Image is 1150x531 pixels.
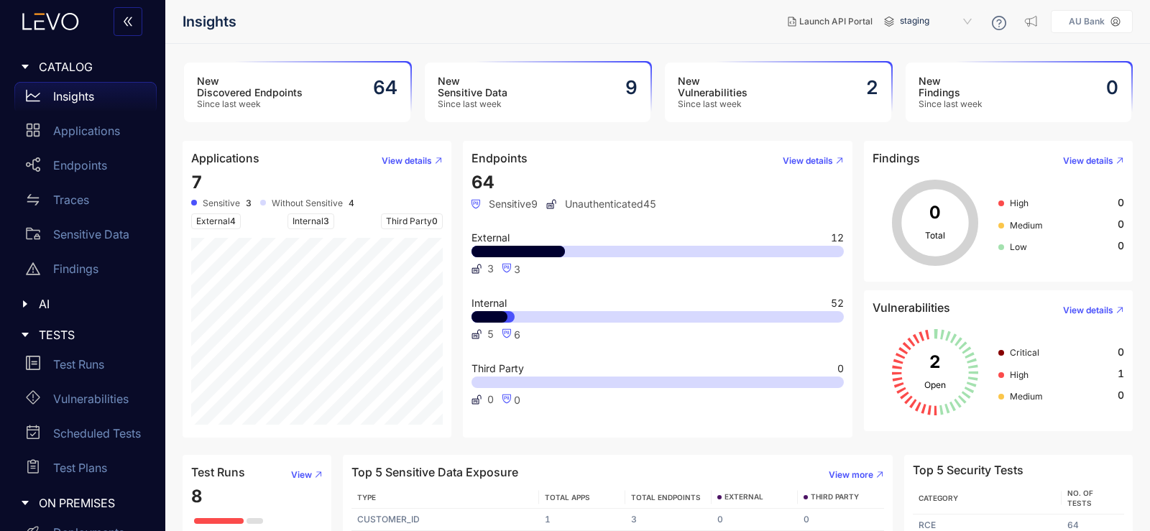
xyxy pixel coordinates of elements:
[919,494,958,502] span: Category
[724,493,763,502] span: EXTERNAL
[14,384,157,419] a: Vulnerabilities
[287,213,334,229] span: Internal
[1118,218,1124,230] span: 0
[53,90,94,103] p: Insights
[191,466,245,479] h4: Test Runs
[20,299,30,309] span: caret-right
[357,493,376,502] span: TYPE
[799,17,873,27] span: Launch API Portal
[471,198,538,210] span: Sensitive 9
[191,486,203,507] span: 8
[712,509,798,531] td: 0
[1118,389,1124,401] span: 0
[9,289,157,319] div: AI
[1010,391,1043,402] span: Medium
[53,392,129,405] p: Vulnerabilities
[900,10,975,33] span: staging
[919,99,983,109] span: Since last week
[678,75,747,98] h3: New Vulnerabilities
[53,159,107,172] p: Endpoints
[53,461,107,474] p: Test Plans
[230,216,236,226] span: 4
[349,198,354,208] b: 4
[203,198,240,208] span: Sensitive
[14,151,157,185] a: Endpoints
[323,216,329,226] span: 3
[9,488,157,518] div: ON PREMISES
[913,463,1023,476] h4: Top 5 Security Tests
[20,330,30,340] span: caret-right
[1069,17,1105,27] p: AU Bank
[471,152,528,165] h4: Endpoints
[829,470,873,480] span: View more
[53,427,141,440] p: Scheduled Tests
[487,263,494,274] span: 3
[39,297,145,310] span: AI
[514,263,520,275] span: 3
[14,350,157,384] a: Test Runs
[39,497,145,509] span: ON PREMISES
[370,149,443,172] button: View details
[1063,305,1113,315] span: View details
[1010,198,1029,208] span: High
[783,156,833,166] span: View details
[831,233,844,243] span: 12
[817,463,884,486] button: View more
[471,364,524,374] span: Third Party
[546,198,656,210] span: Unauthenticated 45
[1063,156,1113,166] span: View details
[471,298,507,308] span: Internal
[1106,77,1118,98] h2: 0
[26,262,40,276] span: warning
[1010,369,1029,380] span: High
[831,298,844,308] span: 52
[14,185,157,220] a: Traces
[14,453,157,488] a: Test Plans
[1010,347,1039,358] span: Critical
[14,82,157,116] a: Insights
[798,509,884,531] td: 0
[837,364,844,374] span: 0
[114,7,142,36] button: double-left
[351,509,539,531] td: CUSTOMER_ID
[53,228,129,241] p: Sensitive Data
[20,498,30,508] span: caret-right
[539,509,625,531] td: 1
[351,466,518,479] h4: Top 5 Sensitive Data Exposure
[1118,197,1124,208] span: 0
[1118,240,1124,251] span: 0
[53,124,120,137] p: Applications
[9,52,157,82] div: CATALOG
[197,75,303,98] h3: New Discovered Endpoints
[191,152,259,165] h4: Applications
[1052,149,1124,172] button: View details
[873,301,950,314] h4: Vulnerabilities
[1118,346,1124,358] span: 0
[246,198,252,208] b: 3
[39,60,145,73] span: CATALOG
[26,193,40,207] span: swap
[14,220,157,254] a: Sensitive Data
[53,262,98,275] p: Findings
[191,172,203,193] span: 7
[1118,368,1124,379] span: 1
[487,328,494,340] span: 5
[1010,241,1027,252] span: Low
[438,75,507,98] h3: New Sensitive Data
[514,394,520,406] span: 0
[631,493,701,502] span: TOTAL ENDPOINTS
[776,10,884,33] button: Launch API Portal
[191,213,241,229] span: External
[1010,220,1043,231] span: Medium
[678,99,747,109] span: Since last week
[873,152,920,165] h4: Findings
[14,116,157,151] a: Applications
[14,419,157,453] a: Scheduled Tests
[514,328,520,341] span: 6
[919,75,983,98] h3: New Findings
[487,394,494,405] span: 0
[20,62,30,72] span: caret-right
[197,99,303,109] span: Since last week
[280,463,323,486] button: View
[272,198,343,208] span: Without Sensitive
